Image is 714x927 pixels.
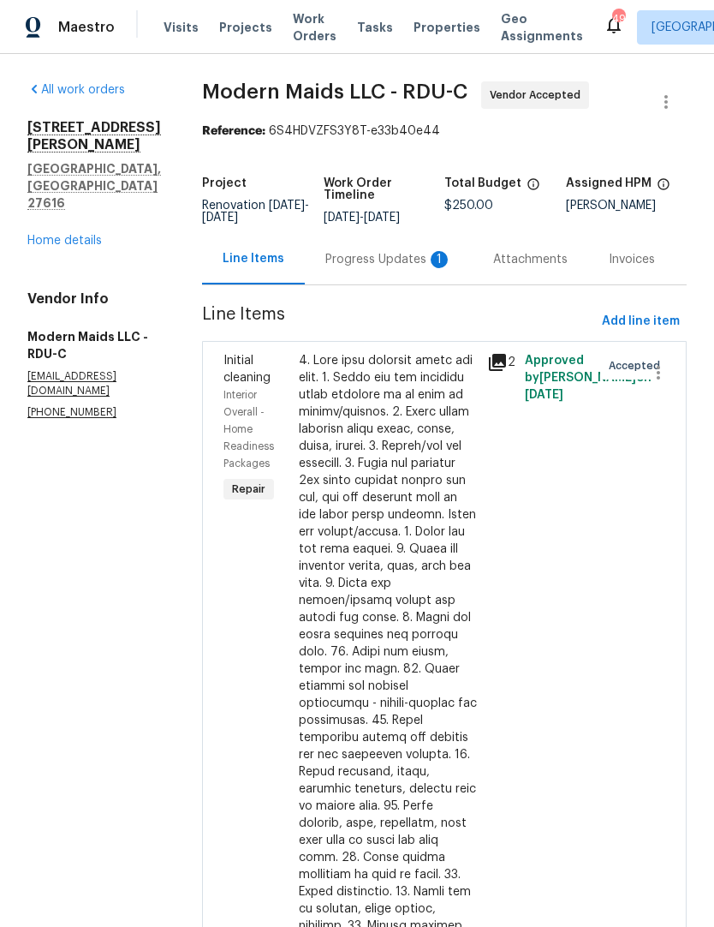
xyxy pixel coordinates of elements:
button: Add line item [595,306,687,338]
span: Repair [225,481,272,498]
span: $250.00 [444,200,493,212]
div: Line Items [223,250,284,267]
div: [PERSON_NAME] [566,200,687,212]
span: [DATE] [269,200,305,212]
a: All work orders [27,84,125,96]
div: 2 [487,352,515,373]
h5: Work Order Timeline [324,177,445,201]
div: 49 [612,10,624,27]
div: Invoices [609,251,655,268]
span: Accepted [609,357,667,374]
h4: Vendor Info [27,290,161,308]
span: Line Items [202,306,595,338]
h5: Total Budget [444,177,521,189]
div: 6S4HDVZFS3Y8T-e33b40e44 [202,123,687,140]
span: The hpm assigned to this work order. [657,177,670,200]
span: Interior Overall - Home Readiness Packages [223,390,274,469]
span: Modern Maids LLC - RDU-C [202,81,467,102]
span: Work Orders [293,10,336,45]
div: Progress Updates [325,251,452,268]
span: - [324,212,400,224]
span: Vendor Accepted [490,87,587,104]
span: [DATE] [364,212,400,224]
span: Renovation [202,200,309,224]
h5: Modern Maids LLC - RDU-C [27,328,161,362]
span: Projects [219,19,272,36]
span: Tasks [357,21,393,33]
span: [DATE] [525,389,563,401]
span: Geo Assignments [501,10,583,45]
span: - [202,200,309,224]
span: Visits [164,19,199,36]
span: [DATE] [324,212,360,224]
span: Properties [414,19,480,36]
span: Add line item [602,311,680,332]
span: Initial cleaning [223,355,271,384]
h5: Project [202,177,247,189]
div: Attachments [493,251,568,268]
b: Reference: [202,125,265,137]
span: The total cost of line items that have been proposed by Opendoor. This sum includes line items th... [527,177,540,200]
a: Home details [27,235,102,247]
span: [DATE] [202,212,238,224]
div: 1 [431,251,448,268]
span: Approved by [PERSON_NAME] on [525,355,652,401]
h5: Assigned HPM [566,177,652,189]
span: Maestro [58,19,115,36]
